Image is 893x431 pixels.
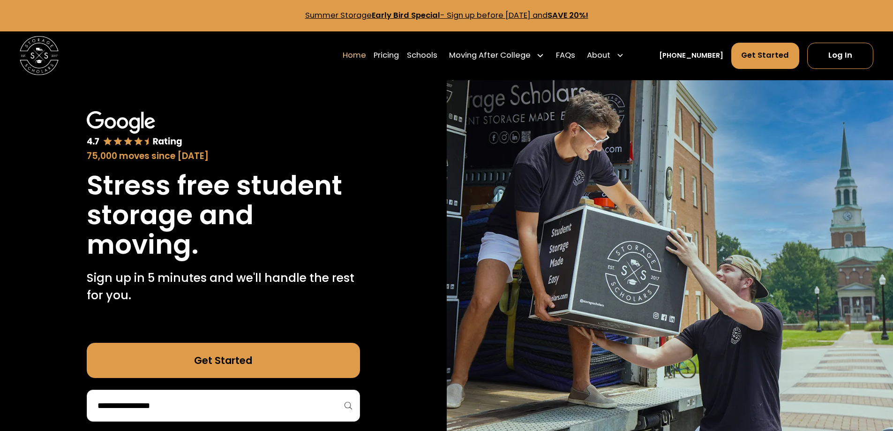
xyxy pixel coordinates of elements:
a: Home [343,42,366,69]
strong: Early Bird Special [372,10,440,21]
img: Storage Scholars main logo [20,36,59,75]
a: FAQs [556,42,575,69]
a: Get Started [731,43,800,69]
div: About [587,50,610,61]
a: [PHONE_NUMBER] [659,51,723,61]
a: Pricing [374,42,399,69]
div: Moving After College [449,50,531,61]
strong: SAVE 20%! [548,10,588,21]
div: Moving After College [445,42,548,69]
img: Google 4.7 star rating [87,111,182,148]
div: 75,000 moves since [DATE] [87,150,360,163]
a: Summer StorageEarly Bird Special- Sign up before [DATE] andSAVE 20%! [305,10,588,21]
a: Log In [807,43,873,69]
div: About [583,42,628,69]
a: Get Started [87,343,360,378]
p: Sign up in 5 minutes and we'll handle the rest for you. [87,269,360,304]
a: Schools [407,42,437,69]
h1: Stress free student storage and moving. [87,171,360,259]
